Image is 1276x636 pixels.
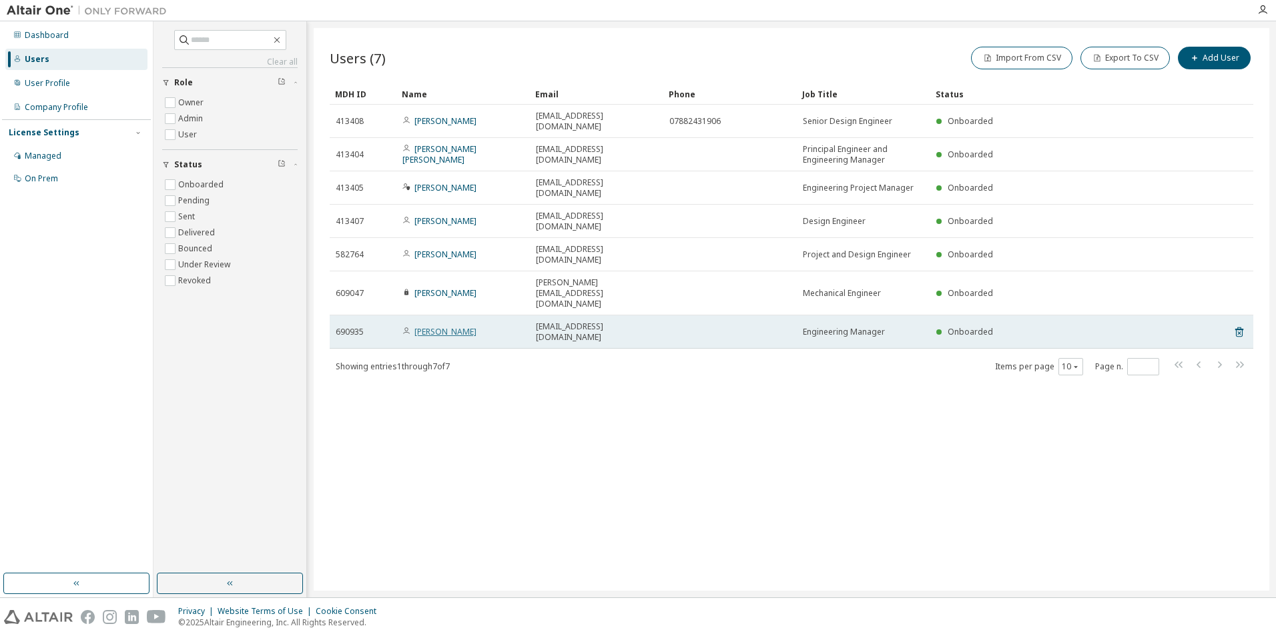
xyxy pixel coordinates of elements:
[336,183,364,193] span: 413405
[9,127,79,138] div: License Settings
[948,326,993,337] span: Onboarded
[7,4,174,17] img: Altair One
[25,151,61,161] div: Managed
[948,115,993,127] span: Onboarded
[802,83,925,105] div: Job Title
[147,610,166,624] img: youtube.svg
[535,83,658,105] div: Email
[178,95,206,111] label: Owner
[803,216,866,227] span: Design Engineer
[536,144,657,165] span: [EMAIL_ADDRESS][DOMAIN_NAME]
[316,606,384,617] div: Cookie Consent
[948,249,993,260] span: Onboarded
[178,193,212,209] label: Pending
[414,182,476,193] a: [PERSON_NAME]
[174,77,193,88] span: Role
[1080,47,1170,69] button: Export To CSV
[336,327,364,337] span: 690935
[178,209,198,225] label: Sent
[278,159,286,170] span: Clear filter
[948,182,993,193] span: Onboarded
[402,83,525,105] div: Name
[803,327,885,337] span: Engineering Manager
[1095,358,1159,375] span: Page n.
[336,149,364,160] span: 413404
[178,606,218,617] div: Privacy
[178,273,214,289] label: Revoked
[25,173,58,184] div: On Prem
[178,177,226,193] label: Onboarded
[948,149,993,160] span: Onboarded
[81,610,95,624] img: facebook.svg
[948,287,993,299] span: Onboarded
[178,225,218,241] label: Delivered
[125,610,139,624] img: linkedin.svg
[162,57,298,67] a: Clear all
[25,30,69,41] div: Dashboard
[278,77,286,88] span: Clear filter
[25,54,49,65] div: Users
[803,116,892,127] span: Senior Design Engineer
[330,49,386,67] span: Users (7)
[402,143,476,165] a: [PERSON_NAME] [PERSON_NAME]
[414,215,476,227] a: [PERSON_NAME]
[335,83,391,105] div: MDH ID
[103,610,117,624] img: instagram.svg
[336,249,364,260] span: 582764
[178,241,215,257] label: Bounced
[178,617,384,628] p: © 2025 Altair Engineering, Inc. All Rights Reserved.
[1178,47,1251,69] button: Add User
[948,215,993,227] span: Onboarded
[414,115,476,127] a: [PERSON_NAME]
[971,47,1072,69] button: Import From CSV
[162,150,298,179] button: Status
[162,68,298,97] button: Role
[803,183,914,193] span: Engineering Project Manager
[536,211,657,232] span: [EMAIL_ADDRESS][DOMAIN_NAME]
[336,361,450,372] span: Showing entries 1 through 7 of 7
[178,127,200,143] label: User
[536,111,657,132] span: [EMAIL_ADDRESS][DOMAIN_NAME]
[669,116,721,127] span: 07882431906
[414,287,476,299] a: [PERSON_NAME]
[936,83,1184,105] div: Status
[178,257,233,273] label: Under Review
[336,216,364,227] span: 413407
[414,249,476,260] a: [PERSON_NAME]
[803,249,911,260] span: Project and Design Engineer
[174,159,202,170] span: Status
[4,610,73,624] img: altair_logo.svg
[536,244,657,265] span: [EMAIL_ADDRESS][DOMAIN_NAME]
[25,102,88,113] div: Company Profile
[995,358,1083,375] span: Items per page
[336,288,364,299] span: 609047
[218,606,316,617] div: Website Terms of Use
[25,78,70,89] div: User Profile
[336,116,364,127] span: 413408
[536,321,657,343] span: [EMAIL_ADDRESS][DOMAIN_NAME]
[536,177,657,199] span: [EMAIL_ADDRESS][DOMAIN_NAME]
[803,288,881,299] span: Mechanical Engineer
[178,111,206,127] label: Admin
[1062,361,1080,372] button: 10
[803,144,924,165] span: Principal Engineer and Engineering Manager
[536,277,657,309] span: [PERSON_NAME][EMAIL_ADDRESS][DOMAIN_NAME]
[414,326,476,337] a: [PERSON_NAME]
[669,83,791,105] div: Phone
